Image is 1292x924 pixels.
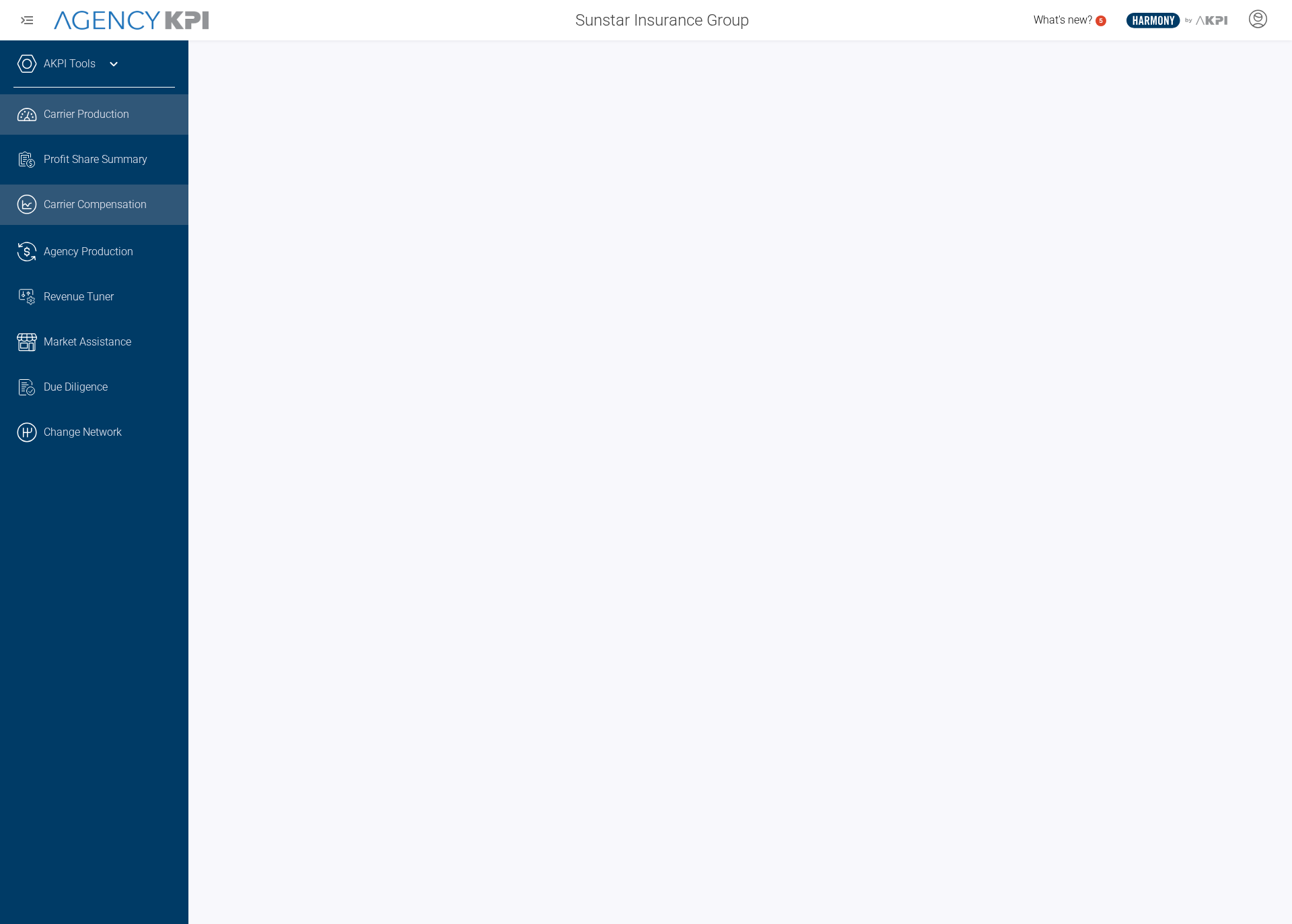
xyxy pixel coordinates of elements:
[1099,17,1103,24] text: 5
[44,334,131,350] span: Market Assistance
[44,56,96,72] a: AKPI Tools
[54,11,209,30] img: AgencyKPI
[44,289,114,305] span: Revenue Tuner
[44,106,129,123] span: Carrier Production
[1096,15,1106,26] a: 5
[44,379,108,395] span: Due Diligence
[44,197,147,213] span: Carrier Compensation
[44,152,147,168] span: Profit Share Summary
[1034,13,1092,26] span: What's new?
[575,8,749,32] span: Sunstar Insurance Group
[44,244,133,260] span: Agency Production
